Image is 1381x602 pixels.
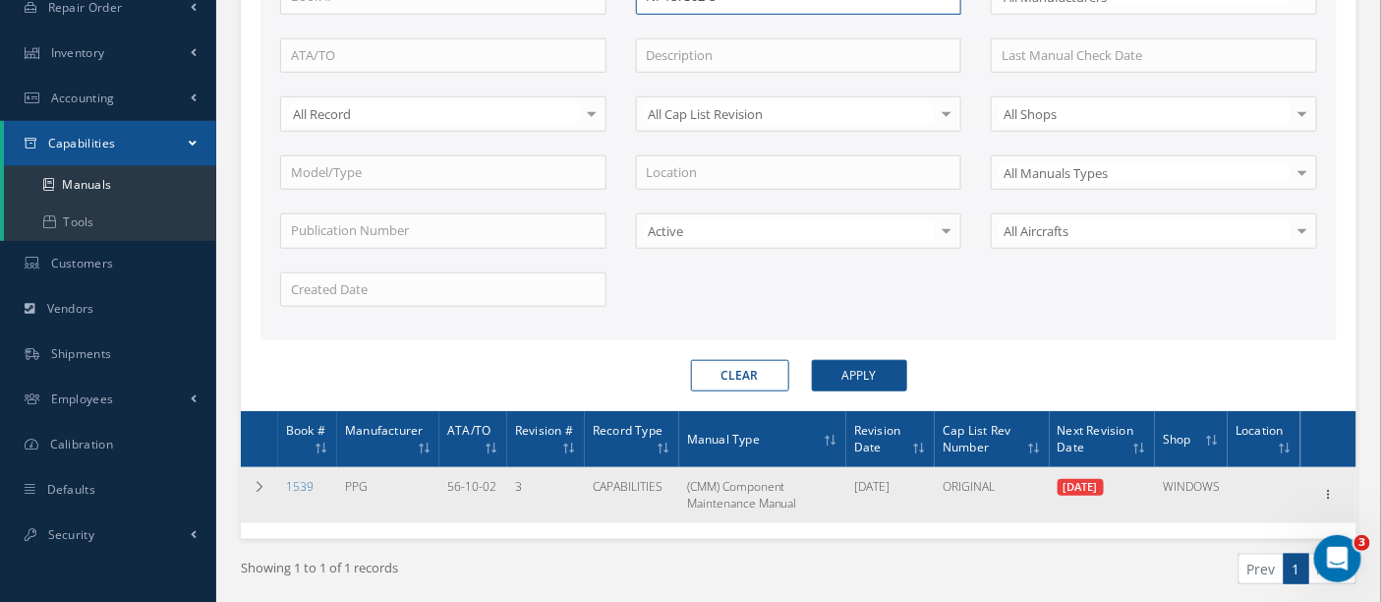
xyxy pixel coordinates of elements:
input: Publication Number [280,213,606,249]
span: Location [1236,420,1284,439]
a: 1539 [286,478,314,495]
input: Last Manual Check Date [991,38,1317,74]
span: Vendors [47,300,94,317]
div: Showing 1 to 1 of 1 records [226,554,799,600]
span: All Cap List Revision [644,104,936,124]
a: Manuals [4,166,216,204]
span: Cap List Rev Number [943,420,1010,455]
span: Defaults [47,481,95,498]
span: All Manuals Types [999,163,1291,183]
a: Capabilities [4,121,216,166]
input: Created Date [280,272,606,308]
span: ATA/TO [447,420,490,439]
span: Revision # [515,420,573,439]
abbr: Outdated [1058,478,1104,495]
span: Next Revision Date [1058,420,1134,455]
span: PPG [345,478,368,495]
span: All Aircrafts [999,221,1291,241]
span: Accounting [51,90,115,106]
input: ATA/TO [280,38,606,74]
span: Revision Date [854,420,901,455]
td: (CMM) Component Maintenance Manual [679,467,846,522]
span: Security [48,526,94,543]
td: WINDOWS [1155,467,1228,522]
a: Tools [4,204,216,241]
span: Inventory [51,44,105,61]
span: Shipments [51,345,112,362]
span: Manual Type [687,429,760,448]
td: 56-10-02 [439,467,507,522]
span: [DATE] [1058,479,1104,497]
input: Location [636,155,962,191]
td: ORIGINAL [935,467,1049,522]
td: [DATE] [846,467,935,522]
span: Active [644,221,936,241]
a: 1 [1284,554,1309,584]
iframe: Intercom live chat [1314,535,1361,582]
span: All Shops [999,104,1291,124]
span: Shop [1163,429,1191,448]
span: Book # [286,420,325,439]
span: Record Type [593,420,662,439]
span: Manufacturer [345,420,423,439]
span: All Record [288,104,580,124]
input: Description [636,38,962,74]
td: 3 [507,467,585,522]
span: 3 [1354,535,1370,551]
span: Calibration [50,436,113,452]
button: Apply [812,360,907,391]
input: Model/Type [280,155,606,191]
span: Customers [51,255,114,271]
span: Employees [51,391,114,407]
td: CAPABILITIES [585,467,679,522]
button: Clear [691,360,789,391]
span: Capabilities [48,135,116,151]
